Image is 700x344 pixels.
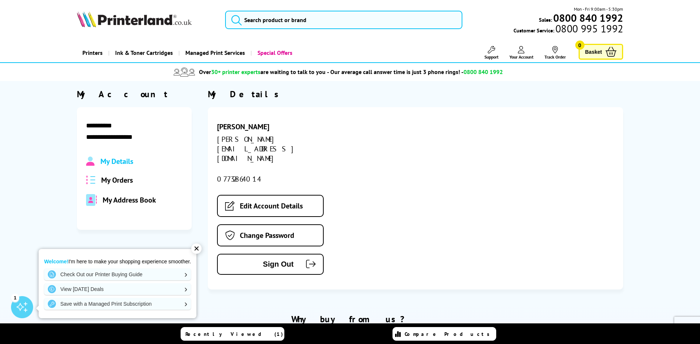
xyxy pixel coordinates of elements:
[574,6,623,13] span: Mon - Fri 9:00am - 5:30pm
[11,294,19,302] div: 1
[217,134,348,163] div: [PERSON_NAME][EMAIL_ADDRESS][DOMAIN_NAME]
[44,259,68,264] strong: Welcome!
[103,195,156,205] span: My Address Book
[225,11,462,29] input: Search product or brand
[553,11,623,25] b: 0800 840 1992
[77,313,623,325] h2: Why buy from us?
[217,122,348,131] div: [PERSON_NAME]
[217,254,324,275] button: Sign Out
[229,260,294,268] span: Sign Out
[86,157,95,166] img: Profile.svg
[208,88,623,100] div: My Details
[185,331,283,337] span: Recently Viewed (1)
[77,11,192,27] img: Printerland Logo
[77,43,108,62] a: Printers
[77,11,216,29] a: Printerland Logo
[44,283,191,295] a: View [DATE] Deals
[44,268,191,280] a: Check Out our Printer Buying Guide
[86,176,96,184] img: all-order.svg
[115,43,173,62] span: Ink & Toner Cartridges
[217,195,324,217] a: Edit Account Details
[585,47,602,57] span: Basket
[108,43,178,62] a: Ink & Toner Cartridges
[211,68,260,76] span: 30+ printer experts
[509,46,533,60] a: Your Account
[77,88,192,100] div: My Account
[86,194,97,206] img: address-book-duotone-solid.svg
[392,327,496,341] a: Compare Products
[554,25,623,32] span: 0800 995 1992
[44,258,191,265] p: I'm here to make your shopping experience smoother.
[101,175,133,185] span: My Orders
[509,54,533,60] span: Your Account
[327,68,503,76] span: - Our average call answer time is just 3 phone rings! -
[484,46,498,60] a: Support
[579,44,623,60] a: Basket 0
[191,243,202,254] div: ✕
[250,43,298,62] a: Special Offers
[539,16,552,23] span: Sales:
[484,54,498,60] span: Support
[199,68,326,76] span: Over are waiting to talk to you
[100,157,133,166] span: My Details
[514,25,623,34] span: Customer Service:
[405,331,494,337] span: Compare Products
[463,68,503,76] span: 0800 840 1992
[552,14,623,21] a: 0800 840 1992
[178,43,250,62] a: Managed Print Services
[217,174,348,184] div: 07732864014
[44,298,191,310] a: Save with a Managed Print Subscription
[217,224,324,246] a: Change Password
[575,41,584,50] span: 0
[181,327,284,341] a: Recently Viewed (1)
[544,46,566,60] a: Track Order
